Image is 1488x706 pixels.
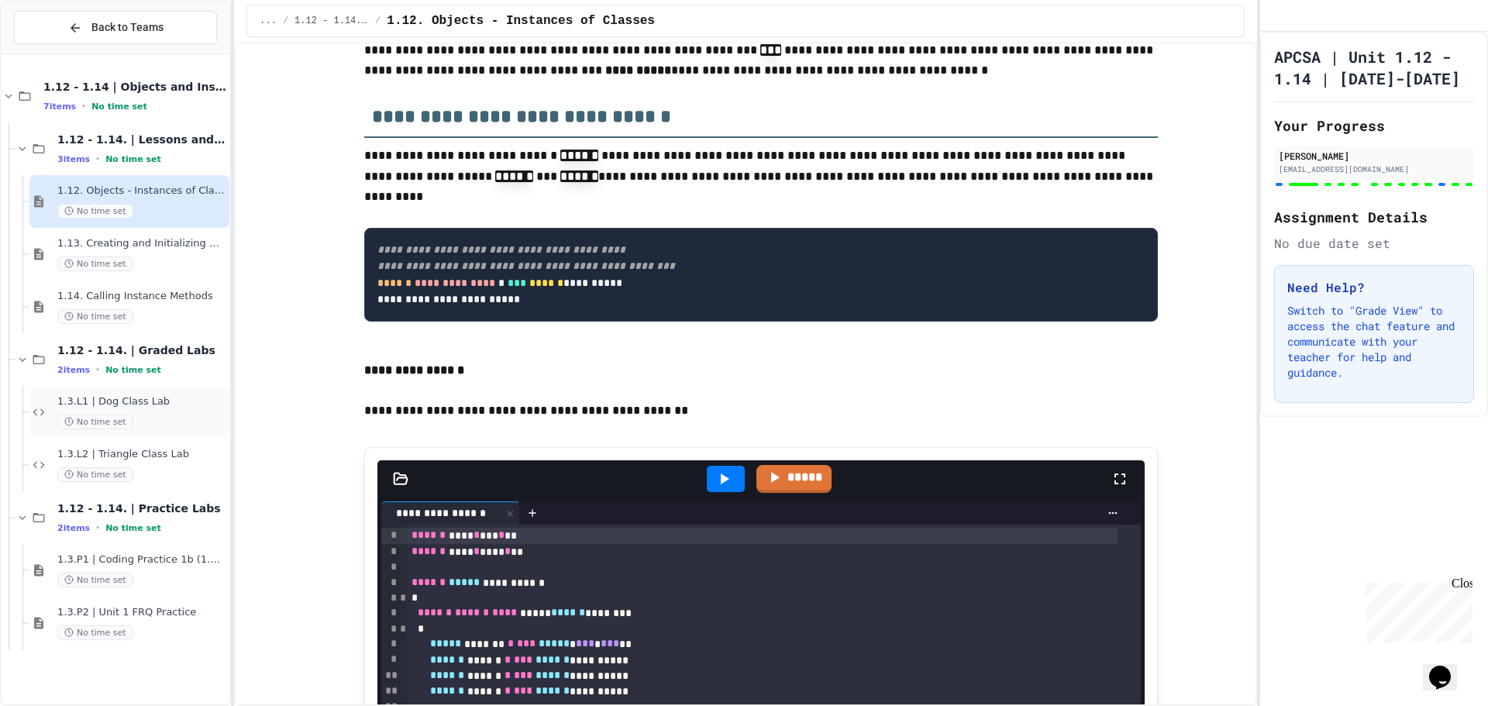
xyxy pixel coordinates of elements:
button: Back to Teams [14,11,217,44]
span: 7 items [43,102,76,112]
span: No time set [57,309,133,324]
span: 1.3.P2 | Unit 1 FRQ Practice [57,606,226,619]
span: No time set [57,204,133,219]
span: No time set [105,365,161,375]
h1: APCSA | Unit 1.12 - 1.14 | [DATE]-[DATE] [1274,46,1474,89]
h3: Need Help? [1287,278,1461,297]
span: 1.12 - 1.14. | Lessons and Notes [294,15,369,27]
span: 1.3.P1 | Coding Practice 1b (1.7-1.15) [57,553,226,567]
iframe: chat widget [1423,644,1472,691]
div: No due date set [1274,234,1474,253]
span: • [82,100,85,112]
span: 1.12 - 1.14. | Practice Labs [57,501,226,515]
span: No time set [57,573,133,587]
span: • [96,363,99,376]
iframe: chat widget [1359,577,1472,642]
span: No time set [57,415,133,429]
h2: Assignment Details [1274,206,1474,228]
div: [EMAIL_ADDRESS][DOMAIN_NAME] [1279,164,1469,175]
p: Switch to "Grade View" to access the chat feature and communicate with your teacher for help and ... [1287,303,1461,381]
h2: Your Progress [1274,115,1474,136]
span: No time set [105,154,161,164]
span: 2 items [57,365,90,375]
span: 3 items [57,154,90,164]
span: 1.3.L2 | Triangle Class Lab [57,448,226,461]
span: No time set [105,523,161,533]
span: No time set [57,257,133,271]
span: / [375,15,381,27]
span: 1.14. Calling Instance Methods [57,290,226,303]
span: 1.12. Objects - Instances of Classes [57,184,226,198]
span: 1.12. Objects - Instances of Classes [387,12,655,30]
span: • [96,522,99,534]
span: No time set [57,625,133,640]
span: No time set [91,102,147,112]
span: / [283,15,288,27]
span: 1.12 - 1.14 | Objects and Instances of Classes [43,80,226,94]
span: 1.12 - 1.14. | Graded Labs [57,343,226,357]
div: Chat with us now!Close [6,6,107,98]
span: 1.12 - 1.14. | Lessons and Notes [57,133,226,146]
span: Back to Teams [91,19,164,36]
span: 1.3.L1 | Dog Class Lab [57,395,226,408]
span: 2 items [57,523,90,533]
div: [PERSON_NAME] [1279,149,1469,163]
span: ... [260,15,277,27]
span: No time set [57,467,133,482]
span: 1.13. Creating and Initializing Objects: Constructors [57,237,226,250]
span: • [96,153,99,165]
